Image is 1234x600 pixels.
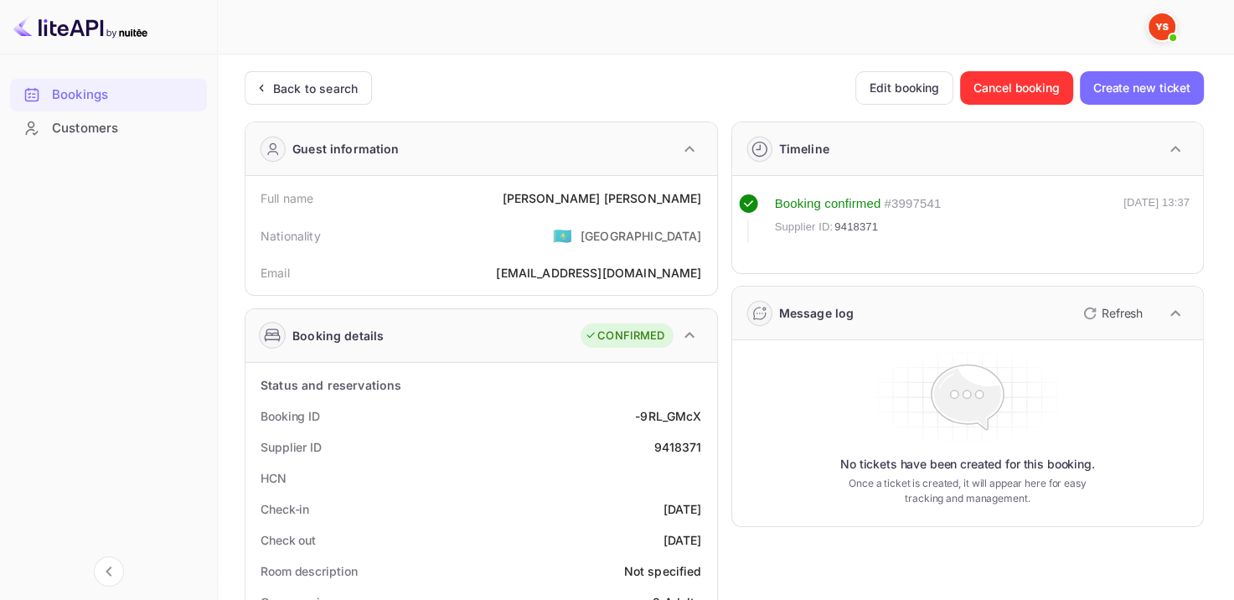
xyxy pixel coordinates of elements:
[581,227,702,245] div: [GEOGRAPHIC_DATA]
[261,407,320,425] div: Booking ID
[840,456,1095,473] p: No tickets have been created for this booking.
[261,189,313,207] div: Full name
[884,194,941,214] div: # 3997541
[585,328,664,344] div: CONFIRMED
[261,531,316,549] div: Check out
[775,194,881,214] div: Booking confirmed
[94,556,124,587] button: Collapse navigation
[1149,13,1175,40] img: Yandex Support
[10,79,207,110] a: Bookings
[496,264,701,282] div: [EMAIL_ADDRESS][DOMAIN_NAME]
[261,264,290,282] div: Email
[292,327,384,344] div: Booking details
[635,407,701,425] div: -9RL_GMcX
[52,85,199,105] div: Bookings
[779,304,855,322] div: Message log
[841,476,1093,506] p: Once a ticket is created, it will appear here for easy tracking and management.
[834,219,878,235] span: 9418371
[261,438,322,456] div: Supplier ID
[775,219,834,235] span: Supplier ID:
[779,140,829,158] div: Timeline
[10,79,207,111] div: Bookings
[1123,194,1190,243] div: [DATE] 13:37
[10,112,207,143] a: Customers
[261,562,357,580] div: Room description
[261,500,309,518] div: Check-in
[261,469,287,487] div: HCN
[52,119,199,138] div: Customers
[13,13,147,40] img: LiteAPI logo
[960,71,1073,105] button: Cancel booking
[261,376,401,394] div: Status and reservations
[292,140,400,158] div: Guest information
[1102,304,1143,322] p: Refresh
[1073,300,1149,327] button: Refresh
[553,220,572,251] span: United States
[261,227,321,245] div: Nationality
[663,531,702,549] div: [DATE]
[663,500,702,518] div: [DATE]
[624,562,702,580] div: Not specified
[1080,71,1204,105] button: Create new ticket
[10,112,207,145] div: Customers
[653,438,701,456] div: 9418371
[502,189,701,207] div: [PERSON_NAME] [PERSON_NAME]
[855,71,953,105] button: Edit booking
[273,80,358,97] div: Back to search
